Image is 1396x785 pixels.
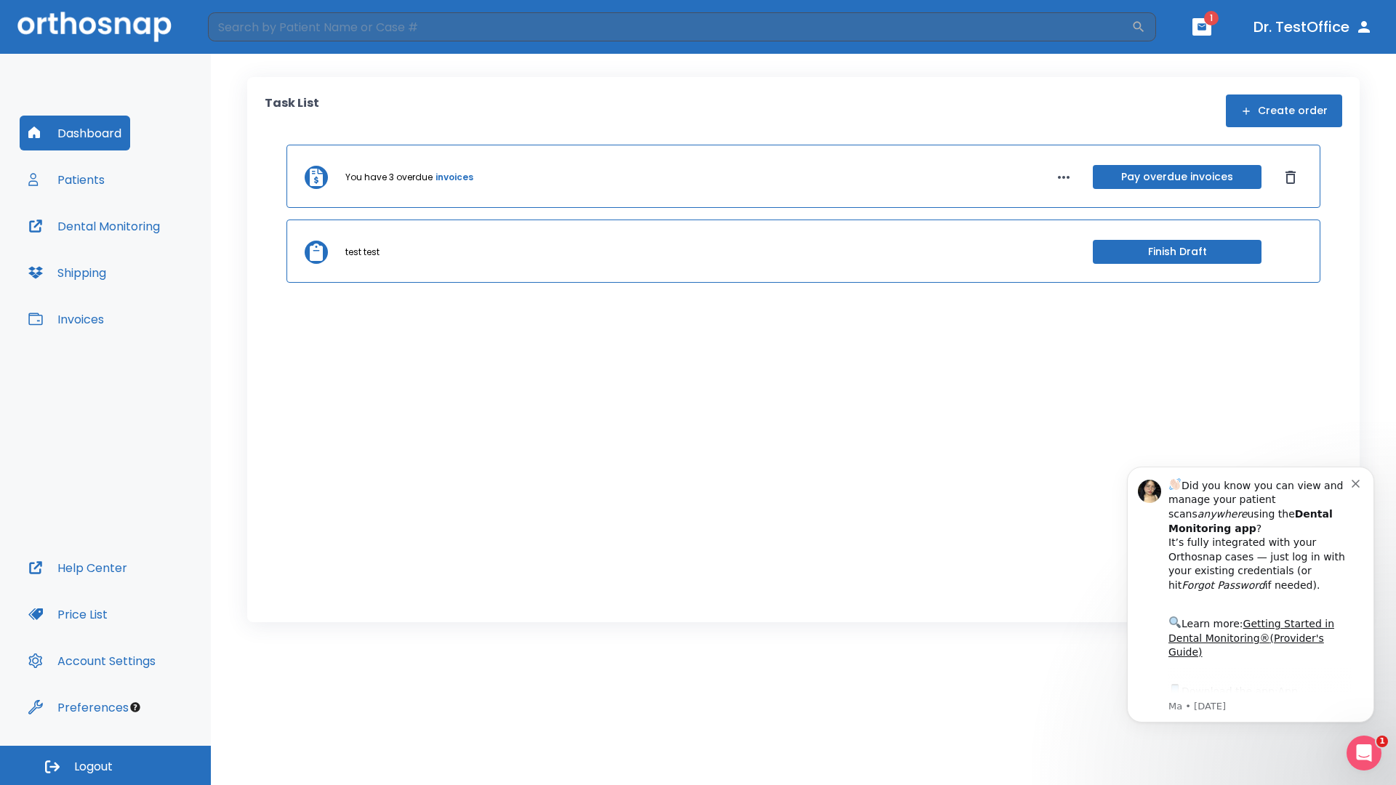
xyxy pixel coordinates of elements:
[1279,166,1302,189] button: Dismiss
[20,690,137,725] button: Preferences
[1226,94,1342,127] button: Create order
[208,12,1131,41] input: Search by Patient Name or Case #
[20,643,164,678] button: Account Settings
[1376,736,1388,747] span: 1
[1347,736,1381,770] iframe: Intercom live chat
[20,162,113,197] button: Patients
[20,597,116,632] button: Price List
[20,255,115,290] button: Shipping
[265,94,319,127] p: Task List
[1093,165,1261,189] button: Pay overdue invoices
[1093,240,1261,264] button: Finish Draft
[20,116,130,150] button: Dashboard
[17,12,172,41] img: Orthosnap
[1248,14,1379,40] button: Dr. TestOffice
[345,246,380,259] p: test test
[20,550,136,585] button: Help Center
[20,302,113,337] button: Invoices
[1105,448,1396,778] iframe: Intercom notifications message
[20,209,169,243] button: Dental Monitoring
[74,759,113,775] span: Logout
[129,701,142,714] div: Tooltip anchor
[345,171,433,184] p: You have 3 overdue
[436,171,473,184] a: invoices
[1204,11,1219,25] span: 1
